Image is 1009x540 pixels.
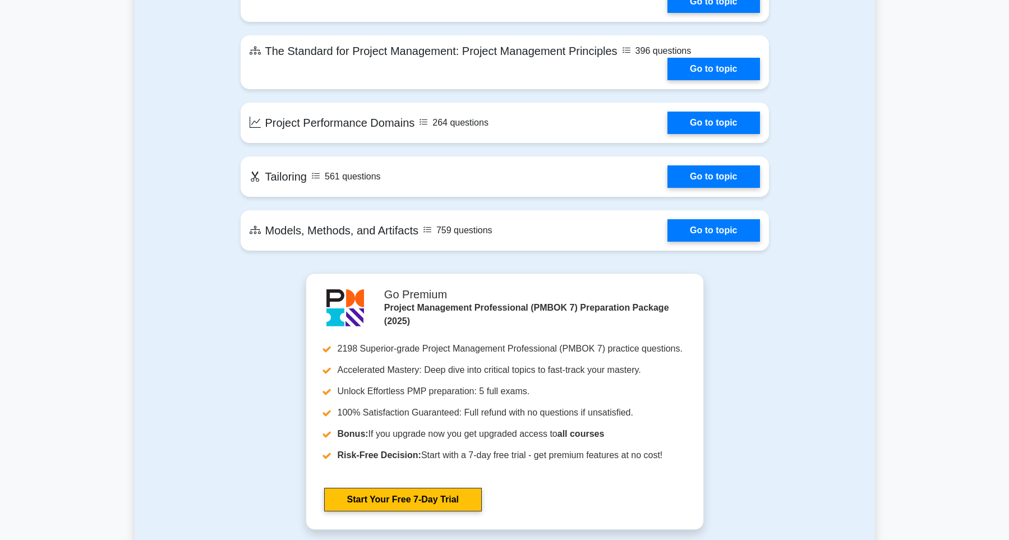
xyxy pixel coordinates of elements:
a: Go to topic [667,58,759,80]
a: Go to topic [667,219,759,242]
a: Go to topic [667,165,759,188]
a: Start Your Free 7-Day Trial [324,488,482,511]
a: Go to topic [667,112,759,134]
